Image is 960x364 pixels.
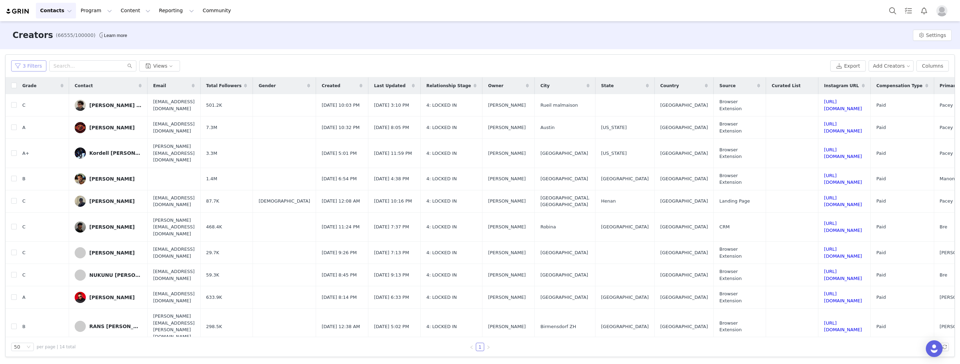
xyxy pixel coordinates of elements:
span: Paid [876,124,886,131]
span: Paid [876,102,886,109]
button: Columns [916,60,949,71]
span: State [601,83,614,89]
span: 4: LOCKED IN [426,102,457,109]
span: Paid [876,175,886,182]
img: grin logo [6,8,30,15]
div: [PERSON_NAME] [89,125,135,130]
span: [EMAIL_ADDRESS][DOMAIN_NAME] [153,246,195,259]
a: [PERSON_NAME] [75,173,142,184]
img: c0d0a1ab-89fc-4670-8b87-bc44afeb5c4c.jpg [75,196,86,207]
span: Browser Extension [719,246,760,259]
i: icon: right [486,345,490,349]
div: [PERSON_NAME] [89,250,135,256]
span: [EMAIL_ADDRESS][DOMAIN_NAME] [153,98,195,112]
a: NUKUNU [PERSON_NAME] [75,270,142,281]
span: [GEOGRAPHIC_DATA] [660,294,708,301]
a: [URL][DOMAIN_NAME] [824,99,862,111]
span: [DATE] 11:24 PM [322,223,360,230]
span: [DEMOGRAPHIC_DATA] [258,198,310,205]
button: Content [117,3,155,18]
div: RANS [PERSON_NAME] [89,324,142,329]
span: [PERSON_NAME][EMAIL_ADDRESS][DOMAIN_NAME] [153,143,195,164]
span: [PERSON_NAME] [488,323,526,330]
span: CRM [719,223,729,230]
span: A [22,294,25,301]
span: Curated List [772,83,801,89]
a: Kordell [PERSON_NAME] [75,147,142,159]
button: Settings [913,30,952,41]
span: [DATE] 7:37 PM [374,223,409,230]
button: Search [885,3,900,18]
span: [GEOGRAPHIC_DATA] [601,175,649,182]
span: A+ [22,150,29,157]
span: Relationship Stage [426,83,471,89]
span: Paid [876,249,886,256]
span: [GEOGRAPHIC_DATA] [660,150,708,157]
span: Henan [601,198,616,205]
button: Views [139,60,180,71]
a: 1 [476,343,484,351]
span: C [22,223,25,230]
span: [PERSON_NAME] [488,124,526,131]
span: [PERSON_NAME] [488,249,526,256]
a: Tasks [901,3,916,18]
span: Robina [540,223,556,230]
input: Search... [49,60,136,71]
span: Browser Extension [719,98,760,112]
a: [PERSON_NAME] [75,221,142,233]
span: [DATE] 5:02 PM [374,323,409,330]
a: Community [198,3,238,18]
span: [US_STATE] [601,124,627,131]
span: Browser Extension [719,320,760,333]
span: B [22,323,25,330]
span: [GEOGRAPHIC_DATA] [601,223,649,230]
span: [DATE] 9:13 PM [374,272,409,279]
span: Email [153,83,166,89]
div: Open Intercom Messenger [926,340,943,357]
span: [PERSON_NAME][EMAIL_ADDRESS][DOMAIN_NAME] [153,217,195,237]
span: 3.3M [206,150,217,157]
a: [URL][DOMAIN_NAME] [824,247,862,259]
span: [DATE] 10:03 PM [322,102,360,109]
span: Browser Extension [719,146,760,160]
span: [PERSON_NAME] [488,175,526,182]
a: [PERSON_NAME] [75,196,142,207]
span: [DATE] 8:45 PM [322,272,357,279]
span: 468.4K [206,223,222,230]
span: [GEOGRAPHIC_DATA] [540,175,588,182]
button: Add Creators [869,60,914,71]
span: [GEOGRAPHIC_DATA] [660,223,708,230]
span: [GEOGRAPHIC_DATA] [660,198,708,205]
span: Gender [258,83,276,89]
span: [GEOGRAPHIC_DATA] [660,249,708,256]
span: Browser Extension [719,290,760,304]
span: [GEOGRAPHIC_DATA] [660,323,708,330]
a: [PERSON_NAME] [75,247,142,258]
i: icon: down [27,345,31,350]
span: 87.7K [206,198,219,205]
i: icon: search [127,63,132,68]
span: [GEOGRAPHIC_DATA] [660,102,708,109]
i: icon: left [470,345,474,349]
a: [URL][DOMAIN_NAME] [824,195,862,207]
span: [DATE] 11:59 PM [374,150,412,157]
span: A [22,124,25,131]
span: C [22,272,25,279]
a: [URL][DOMAIN_NAME] [824,221,862,233]
img: 68a362c0-281a-4dbb-a383-f495fa7663a2--s.jpg [75,100,86,111]
span: 4: LOCKED IN [426,175,457,182]
span: [PERSON_NAME] [488,294,526,301]
span: [DATE] 6:33 PM [374,294,409,301]
span: 4: LOCKED IN [426,223,457,230]
div: [PERSON_NAME] [89,295,135,300]
span: Instagram URL [824,83,859,89]
img: placeholder-profile.jpg [936,5,947,16]
span: Paid [876,323,886,330]
span: 29.7K [206,249,219,256]
span: Grade [22,83,37,89]
span: [DATE] 10:32 PM [322,124,360,131]
span: [PERSON_NAME] [488,102,526,109]
h3: Creators [13,29,53,41]
span: Paid [876,223,886,230]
